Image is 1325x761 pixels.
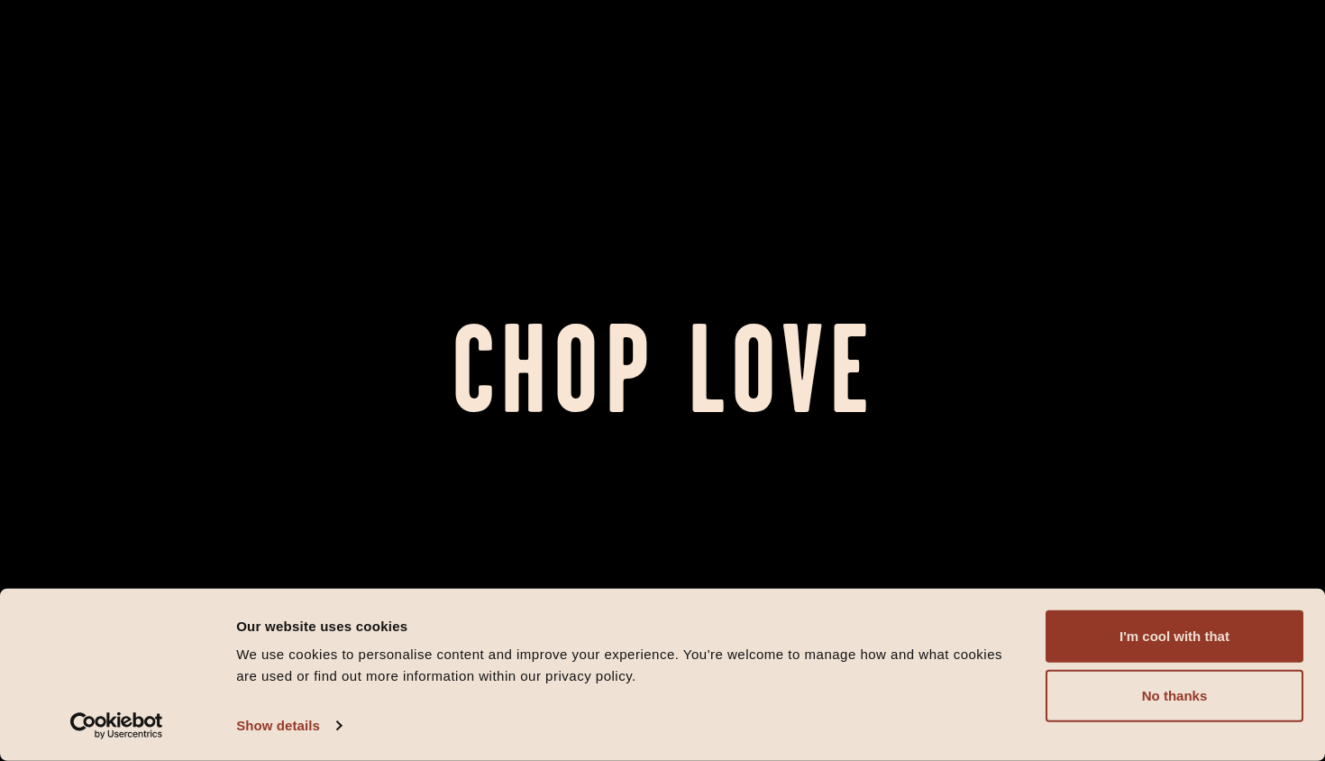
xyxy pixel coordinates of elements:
[1046,610,1303,663] button: I'm cool with that
[38,712,196,739] a: Usercentrics Cookiebot - opens in a new window
[236,644,1025,687] div: We use cookies to personalise content and improve your experience. You're welcome to manage how a...
[236,712,341,739] a: Show details
[236,615,1025,637] div: Our website uses cookies
[1046,670,1303,722] button: No thanks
